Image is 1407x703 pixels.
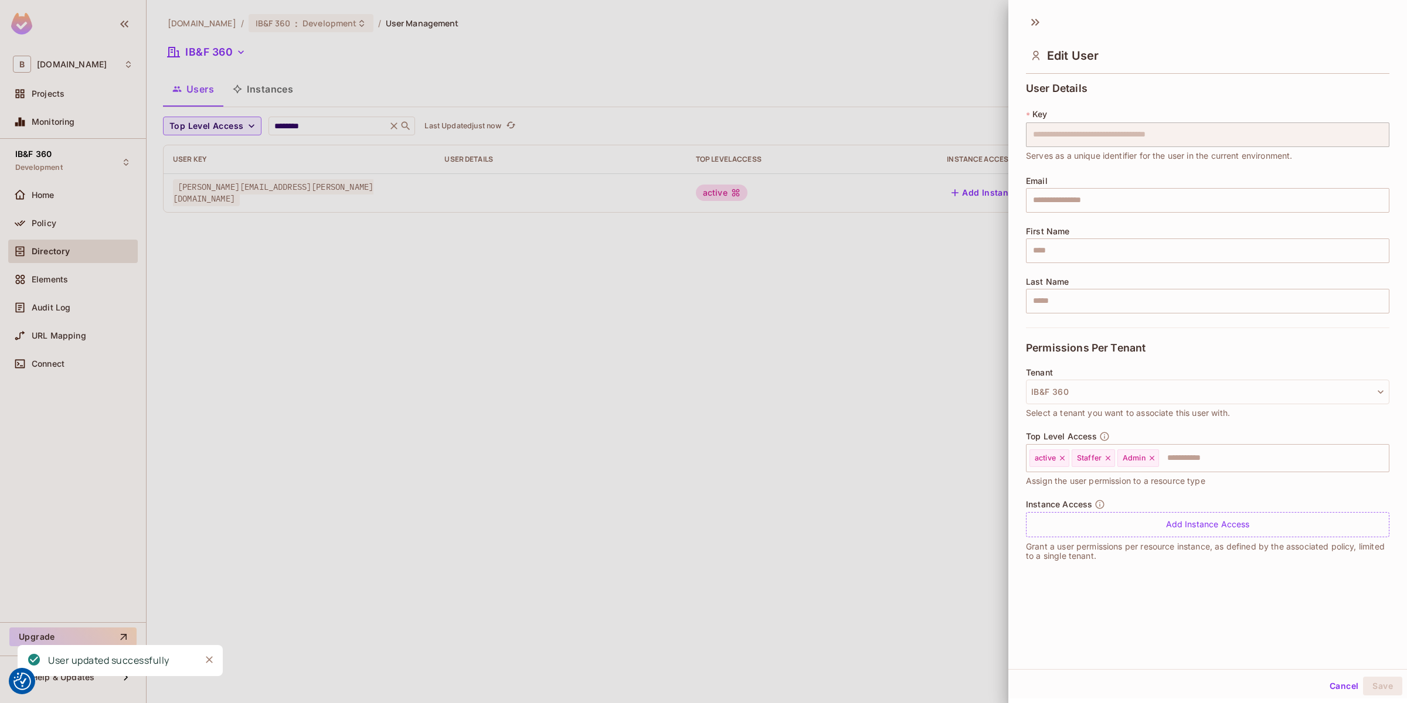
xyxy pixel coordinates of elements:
[1072,449,1115,467] div: Staffer
[1035,453,1056,463] span: active
[1029,449,1069,467] div: active
[1026,380,1389,404] button: IB&F 360
[1026,432,1097,441] span: Top Level Access
[1026,176,1048,186] span: Email
[48,653,169,668] div: User updated successfully
[1032,110,1047,119] span: Key
[1047,49,1099,63] span: Edit User
[1363,677,1402,695] button: Save
[1383,456,1385,459] button: Open
[1026,542,1389,561] p: Grant a user permissions per resource instance, as defined by the associated policy, limited to a...
[1077,453,1102,463] span: Staffer
[1026,83,1087,94] span: User Details
[1123,453,1146,463] span: Admin
[1026,475,1205,487] span: Assign the user permission to a resource type
[13,673,31,690] button: Consent Preferences
[1117,449,1159,467] div: Admin
[1026,512,1389,537] div: Add Instance Access
[1026,500,1092,509] span: Instance Access
[1026,342,1146,354] span: Permissions Per Tenant
[1026,368,1053,377] span: Tenant
[200,651,218,668] button: Close
[13,673,31,690] img: Revisit consent button
[1026,149,1293,162] span: Serves as a unique identifier for the user in the current environment.
[1026,227,1070,236] span: First Name
[1026,277,1069,286] span: Last Name
[1325,677,1363,695] button: Cancel
[1026,407,1230,419] span: Select a tenant you want to associate this user with.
